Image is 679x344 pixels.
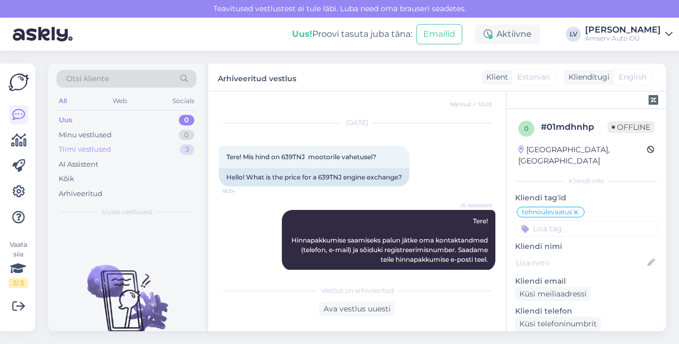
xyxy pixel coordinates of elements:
img: Askly Logo [9,72,29,92]
span: tehnoülevaatus [522,209,572,215]
div: Socials [170,94,196,108]
div: Aktiivne [475,25,540,44]
div: Minu vestlused [59,130,112,140]
div: Arhiveeritud [59,189,102,199]
span: Tere! Mis hind on 639TNJ mootorile vahetusel? [226,153,376,161]
p: Kliendi telefon [515,306,658,317]
div: Hello! What is the price for a 639TNJ engine exchange? [219,168,409,186]
p: Kliendi email [515,276,658,287]
div: [DATE] [219,118,495,128]
span: English [619,72,646,83]
span: Nähtud ✓ 10:20 [450,100,492,108]
div: # 01mdhnhp [541,121,607,134]
label: Arhiveeritud vestlus [218,70,296,84]
div: Proovi tasuta juba täna: [292,28,412,41]
img: zendesk [649,95,658,105]
div: Klienditugi [564,72,610,83]
div: Uus [59,115,73,126]
div: LV [566,27,581,42]
div: Küsi meiliaadressi [515,287,591,301]
div: Klient [482,72,508,83]
div: 3 [180,144,194,155]
div: Vaata siia [9,240,28,288]
div: 0 [179,130,194,140]
a: [PERSON_NAME]Amserv Auto OÜ [585,26,673,43]
p: Kliendi nimi [515,241,658,252]
div: All [57,94,69,108]
button: Emailid [416,24,462,44]
div: Kliendi info [515,176,658,186]
input: Lisa tag [515,221,658,237]
span: 16:34 [222,187,262,195]
img: No chats [48,246,205,342]
span: Estonian [517,72,550,83]
span: 0 [524,124,528,132]
input: Lisa nimi [516,257,645,269]
span: Offline [607,121,654,133]
b: Uus! [292,29,312,39]
span: Tere! Hinnapakkumise saamiseks palun jätke oma kontaktandmed (telefon, e-mail) ja sõiduki registr... [291,217,489,263]
span: Vestlus on arhiveeritud [321,286,394,295]
span: Uued vestlused [102,207,152,217]
div: Amserv Auto OÜ [585,34,661,43]
div: Web [110,94,129,108]
div: Kõik [59,174,74,184]
div: Ava vestlus uuesti [319,302,395,316]
div: Tiimi vestlused [59,144,111,155]
div: AI Assistent [59,159,98,170]
p: Kliendi tag'id [515,192,658,204]
span: Otsi kliente [66,73,109,84]
div: [GEOGRAPHIC_DATA], [GEOGRAPHIC_DATA] [518,144,647,167]
div: 0 [179,115,194,126]
span: AI Assistent [452,201,492,209]
div: Küsi telefoninumbrit [515,317,601,331]
div: 2 / 3 [9,278,28,288]
div: [PERSON_NAME] [585,26,661,34]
